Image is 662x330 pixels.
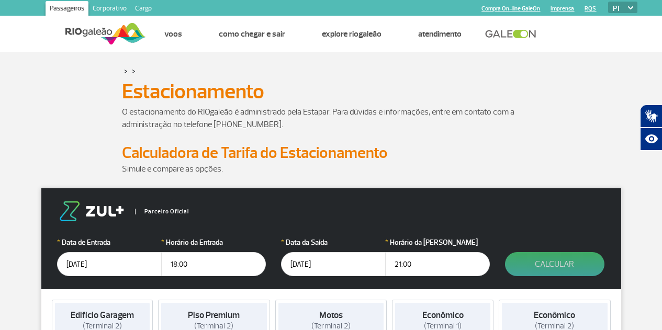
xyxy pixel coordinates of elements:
a: Atendimento [418,29,462,39]
label: Horário da [PERSON_NAME] [385,237,490,248]
img: logo-zul.png [57,201,126,221]
strong: Motos [319,310,343,321]
span: Parceiro Oficial [135,209,189,214]
a: Cargo [131,1,156,18]
a: Imprensa [551,5,574,12]
p: Simule e compare as opções. [122,163,541,175]
a: > [124,65,128,77]
input: hh:mm [161,252,266,276]
a: Passageiros [46,1,88,18]
a: RQS [585,5,596,12]
strong: Econômico [534,310,575,321]
button: Abrir tradutor de língua de sinais. [640,105,662,128]
button: Abrir recursos assistivos. [640,128,662,151]
h2: Calculadora de Tarifa do Estacionamento [122,143,541,163]
div: Plugin de acessibilidade da Hand Talk. [640,105,662,151]
a: Como chegar e sair [219,29,285,39]
input: hh:mm [385,252,490,276]
label: Data da Saída [281,237,386,248]
a: Voos [164,29,182,39]
strong: Piso Premium [188,310,240,321]
label: Data de Entrada [57,237,162,248]
label: Horário da Entrada [161,237,266,248]
a: Explore RIOgaleão [322,29,382,39]
button: Calcular [505,252,604,276]
a: Compra On-line GaleOn [481,5,540,12]
a: > [132,65,136,77]
strong: Edifício Garagem [71,310,134,321]
h1: Estacionamento [122,83,541,100]
input: dd/mm/aaaa [281,252,386,276]
input: dd/mm/aaaa [57,252,162,276]
p: O estacionamento do RIOgaleão é administrado pela Estapar. Para dúvidas e informações, entre em c... [122,106,541,131]
strong: Econômico [422,310,464,321]
a: Corporativo [88,1,131,18]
